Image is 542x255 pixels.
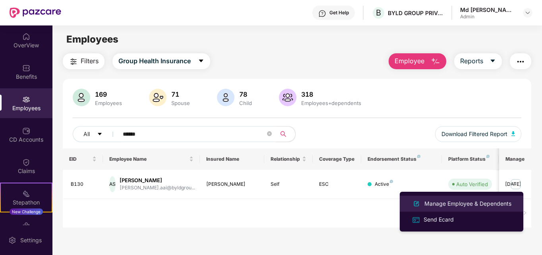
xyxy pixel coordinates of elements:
img: svg+xml;base64,PHN2ZyB4bWxucz0iaHR0cDovL3d3dy53My5vcmcvMjAwMC9zdmciIHhtbG5zOnhsaW5rPSJodHRwOi8vd3... [412,199,421,208]
span: close-circle [267,130,272,138]
img: svg+xml;base64,PHN2ZyBpZD0iQ2xhaW0iIHhtbG5zPSJodHRwOi8vd3d3LnczLm9yZy8yMDAwL3N2ZyIgd2lkdGg9IjIwIi... [22,158,30,166]
span: Employees [66,33,118,45]
div: Child [238,100,254,106]
th: Insured Name [200,148,265,170]
span: search [276,131,291,137]
div: Employees [93,100,124,106]
div: 78 [238,90,254,98]
button: right [519,207,531,220]
img: svg+xml;base64,PHN2ZyB4bWxucz0iaHR0cDovL3d3dy53My5vcmcvMjAwMC9zdmciIHdpZHRoPSIyMSIgaGVpZ2h0PSIyMC... [22,190,30,198]
span: B [376,8,381,18]
img: New Pazcare Logo [10,8,61,18]
span: Employee [395,56,424,66]
div: Admin [460,14,516,20]
img: svg+xml;base64,PHN2ZyB4bWxucz0iaHR0cDovL3d3dy53My5vcmcvMjAwMC9zdmciIHdpZHRoPSI4IiBoZWlnaHQ9IjgiIH... [390,180,393,183]
button: Filters [63,53,105,69]
img: svg+xml;base64,PHN2ZyB4bWxucz0iaHR0cDovL3d3dy53My5vcmcvMjAwMC9zdmciIHdpZHRoPSIyNCIgaGVpZ2h0PSIyNC... [516,57,525,66]
div: [PERSON_NAME] [120,177,195,184]
button: Allcaret-down [73,126,121,142]
span: caret-down [198,58,204,65]
span: close-circle [267,131,272,136]
button: search [276,126,296,142]
img: svg+xml;base64,PHN2ZyBpZD0iQ0RfQWNjb3VudHMiIGRhdGEtbmFtZT0iQ0QgQWNjb3VudHMiIHhtbG5zPSJodHRwOi8vd3... [22,127,30,135]
div: [PERSON_NAME] [206,181,258,188]
span: Group Health Insurance [118,56,191,66]
div: Spouse [170,100,192,106]
div: [PERSON_NAME].aai@byldgrou... [120,184,195,192]
div: Active [375,181,393,188]
span: Relationship [271,156,300,162]
div: 169 [93,90,124,98]
span: Download Filtered Report [441,130,507,138]
span: caret-down [97,131,103,138]
img: svg+xml;base64,PHN2ZyBpZD0iRW1wbG95ZWVzIiB4bWxucz0iaHR0cDovL3d3dy53My5vcmcvMjAwMC9zdmciIHdpZHRoPS... [22,95,30,103]
div: B130 [71,181,97,188]
div: New Challenge [10,208,43,215]
div: Settings [18,236,44,244]
button: Reportscaret-down [454,53,502,69]
div: AS [109,176,116,192]
img: svg+xml;base64,PHN2ZyB4bWxucz0iaHR0cDovL3d3dy53My5vcmcvMjAwMC9zdmciIHhtbG5zOnhsaW5rPSJodHRwOi8vd3... [217,89,234,106]
div: Send Ecard [422,215,455,224]
div: Employees+dependents [300,100,363,106]
span: All [83,130,90,138]
button: Employee [389,53,446,69]
span: right [523,210,527,215]
div: Md [PERSON_NAME] [460,6,516,14]
th: Manage [499,148,531,170]
img: svg+xml;base64,PHN2ZyB4bWxucz0iaHR0cDovL3d3dy53My5vcmcvMjAwMC9zdmciIHdpZHRoPSIyNCIgaGVpZ2h0PSIyNC... [69,57,78,66]
img: svg+xml;base64,PHN2ZyB4bWxucz0iaHR0cDovL3d3dy53My5vcmcvMjAwMC9zdmciIHdpZHRoPSI4IiBoZWlnaHQ9IjgiIH... [486,155,490,158]
span: Employee Name [109,156,188,162]
span: EID [69,156,91,162]
div: Manage Employee & Dependents [423,199,513,208]
img: svg+xml;base64,PHN2ZyBpZD0iSGVscC0zMngzMiIgeG1sbnM9Imh0dHA6Ly93d3cudzMub3JnLzIwMDAvc3ZnIiB3aWR0aD... [318,10,326,18]
img: svg+xml;base64,PHN2ZyB4bWxucz0iaHR0cDovL3d3dy53My5vcmcvMjAwMC9zdmciIHhtbG5zOnhsaW5rPSJodHRwOi8vd3... [149,89,166,106]
img: svg+xml;base64,PHN2ZyBpZD0iQmVuZWZpdHMiIHhtbG5zPSJodHRwOi8vd3d3LnczLm9yZy8yMDAwL3N2ZyIgd2lkdGg9Ij... [22,64,30,72]
img: svg+xml;base64,PHN2ZyBpZD0iU2V0dGluZy0yMHgyMCIgeG1sbnM9Imh0dHA6Ly93d3cudzMub3JnLzIwMDAvc3ZnIiB3aW... [8,236,16,244]
div: Auto Verified [456,180,488,188]
img: svg+xml;base64,PHN2ZyB4bWxucz0iaHR0cDovL3d3dy53My5vcmcvMjAwMC9zdmciIHhtbG5zOnhsaW5rPSJodHRwOi8vd3... [511,131,515,136]
img: svg+xml;base64,PHN2ZyB4bWxucz0iaHR0cDovL3d3dy53My5vcmcvMjAwMC9zdmciIHhtbG5zOnhsaW5rPSJodHRwOi8vd3... [73,89,90,106]
div: 318 [300,90,363,98]
img: svg+xml;base64,PHN2ZyB4bWxucz0iaHR0cDovL3d3dy53My5vcmcvMjAwMC9zdmciIHhtbG5zOnhsaW5rPSJodHRwOi8vd3... [279,89,296,106]
button: Download Filtered Report [435,126,522,142]
img: svg+xml;base64,PHN2ZyBpZD0iSG9tZSIgeG1sbnM9Imh0dHA6Ly93d3cudzMub3JnLzIwMDAvc3ZnIiB3aWR0aD0iMjAiIG... [22,33,30,41]
div: Platform Status [448,156,492,162]
div: ESC [319,181,355,188]
button: Group Health Insurancecaret-down [112,53,210,69]
img: svg+xml;base64,PHN2ZyB4bWxucz0iaHR0cDovL3d3dy53My5vcmcvMjAwMC9zdmciIHdpZHRoPSI4IiBoZWlnaHQ9IjgiIH... [417,155,420,158]
div: Stepathon [1,199,52,206]
img: svg+xml;base64,PHN2ZyB4bWxucz0iaHR0cDovL3d3dy53My5vcmcvMjAwMC9zdmciIHhtbG5zOnhsaW5rPSJodHRwOi8vd3... [431,57,440,66]
div: 71 [170,90,192,98]
th: Relationship [264,148,313,170]
div: Get Help [329,10,349,16]
img: manageButton [509,178,522,191]
span: caret-down [490,58,496,65]
div: Self [271,181,306,188]
span: Filters [81,56,99,66]
th: Employee Name [103,148,200,170]
img: svg+xml;base64,PHN2ZyBpZD0iRW5kb3JzZW1lbnRzIiB4bWxucz0iaHR0cDovL3d3dy53My5vcmcvMjAwMC9zdmciIHdpZH... [22,221,30,229]
th: Coverage Type [313,148,361,170]
img: svg+xml;base64,PHN2ZyBpZD0iRHJvcGRvd24tMzJ4MzIiIHhtbG5zPSJodHRwOi8vd3d3LnczLm9yZy8yMDAwL3N2ZyIgd2... [525,10,531,16]
div: Endorsement Status [368,156,436,162]
li: Next Page [519,207,531,220]
div: BYLD GROUP PRIVATE LIMITED [388,9,443,17]
span: Reports [460,56,483,66]
img: svg+xml;base64,PHN2ZyB4bWxucz0iaHR0cDovL3d3dy53My5vcmcvMjAwMC9zdmciIHdpZHRoPSIxNiIgaGVpZ2h0PSIxNi... [412,216,420,224]
th: EID [63,148,103,170]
